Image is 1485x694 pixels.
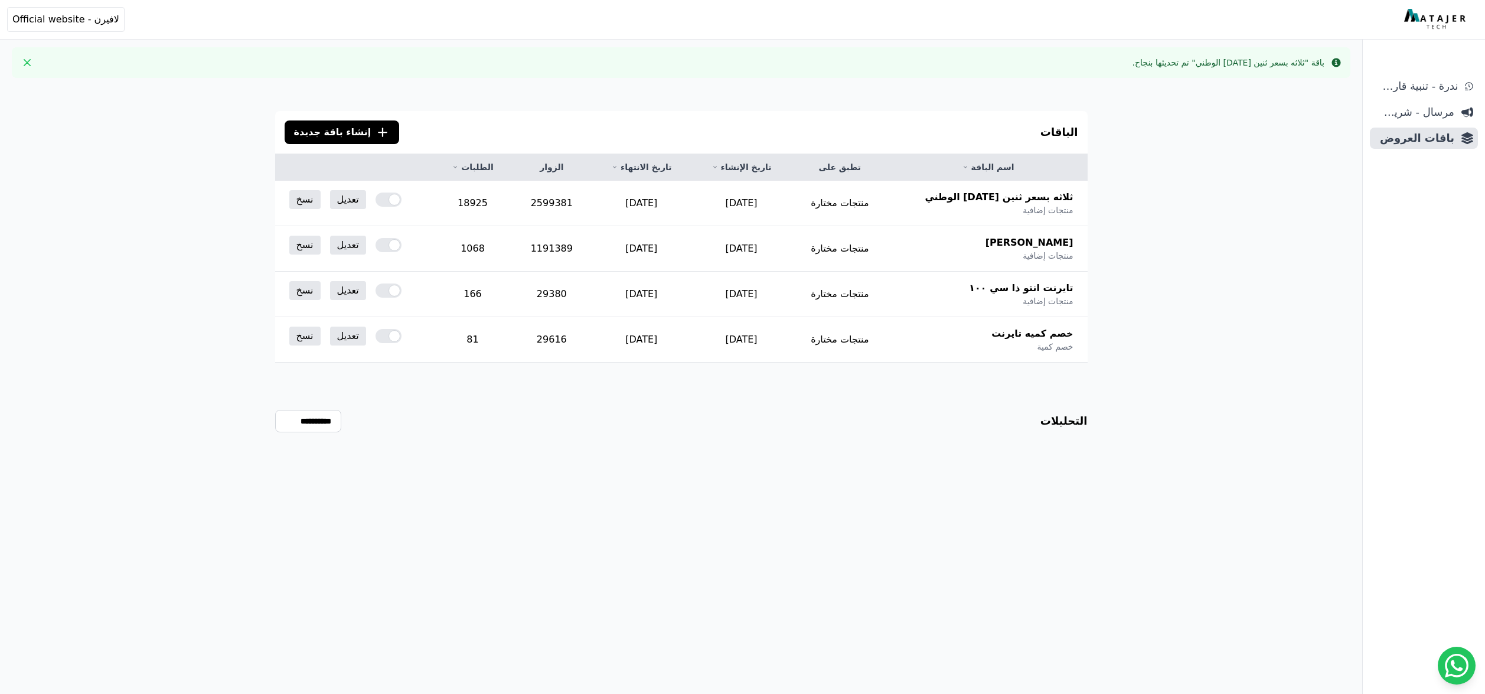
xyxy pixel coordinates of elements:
button: Close [18,53,37,72]
button: إنشاء باقة جديدة [285,120,400,144]
td: 18925 [433,181,512,226]
span: منتجات إضافية [1023,250,1073,262]
td: [DATE] [591,317,691,363]
span: تايرنت انتو ذا سي ١٠٠ [969,281,1073,295]
span: خصم كميه تايرنت [991,327,1073,341]
a: نسخ [289,327,321,346]
span: باقات العروض [1375,130,1454,146]
td: 29380 [512,272,591,317]
a: نسخ [289,281,321,300]
a: الطلبات [448,161,498,173]
td: منتجات مختارة [791,317,889,363]
button: لافيرن - Official website [7,7,125,32]
a: نسخ [289,236,321,255]
a: تاريخ الانتهاء [605,161,677,173]
a: تعديل [330,190,366,209]
span: منتجات إضافية [1023,204,1073,216]
span: ثلاثه بسعر ثنين [DATE] الوطني [925,190,1073,204]
span: إنشاء باقة جديدة [294,125,371,139]
td: 81 [433,317,512,363]
span: منتجات إضافية [1023,295,1073,307]
span: [PERSON_NAME] [985,236,1073,250]
span: مرسال - شريط دعاية [1375,104,1454,120]
td: [DATE] [691,272,791,317]
td: 1068 [433,226,512,272]
th: تطبق على [791,154,889,181]
h3: التحليلات [1040,413,1088,429]
td: [DATE] [591,272,691,317]
div: باقة "ثلاثه بسعر ثنين [DATE] الوطني" تم تحديثها بنجاح. [1132,57,1324,69]
span: خصم كمية [1037,341,1073,353]
span: لافيرن - Official website [12,12,119,27]
td: 1191389 [512,226,591,272]
a: تعديل [330,236,366,255]
a: تعديل [330,281,366,300]
td: [DATE] [591,181,691,226]
td: 2599381 [512,181,591,226]
td: منتجات مختارة [791,226,889,272]
td: [DATE] [591,226,691,272]
a: نسخ [289,190,321,209]
td: منتجات مختارة [791,181,889,226]
th: الزوار [512,154,591,181]
a: تاريخ الإنشاء [706,161,777,173]
td: [DATE] [691,226,791,272]
td: 166 [433,272,512,317]
img: MatajerTech Logo [1404,9,1468,30]
h3: الباقات [1040,124,1078,141]
td: منتجات مختارة [791,272,889,317]
span: ندرة - تنبية قارب علي النفاذ [1375,78,1458,95]
a: تعديل [330,327,366,346]
td: [DATE] [691,181,791,226]
td: [DATE] [691,317,791,363]
td: 29616 [512,317,591,363]
a: اسم الباقة [903,161,1073,173]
